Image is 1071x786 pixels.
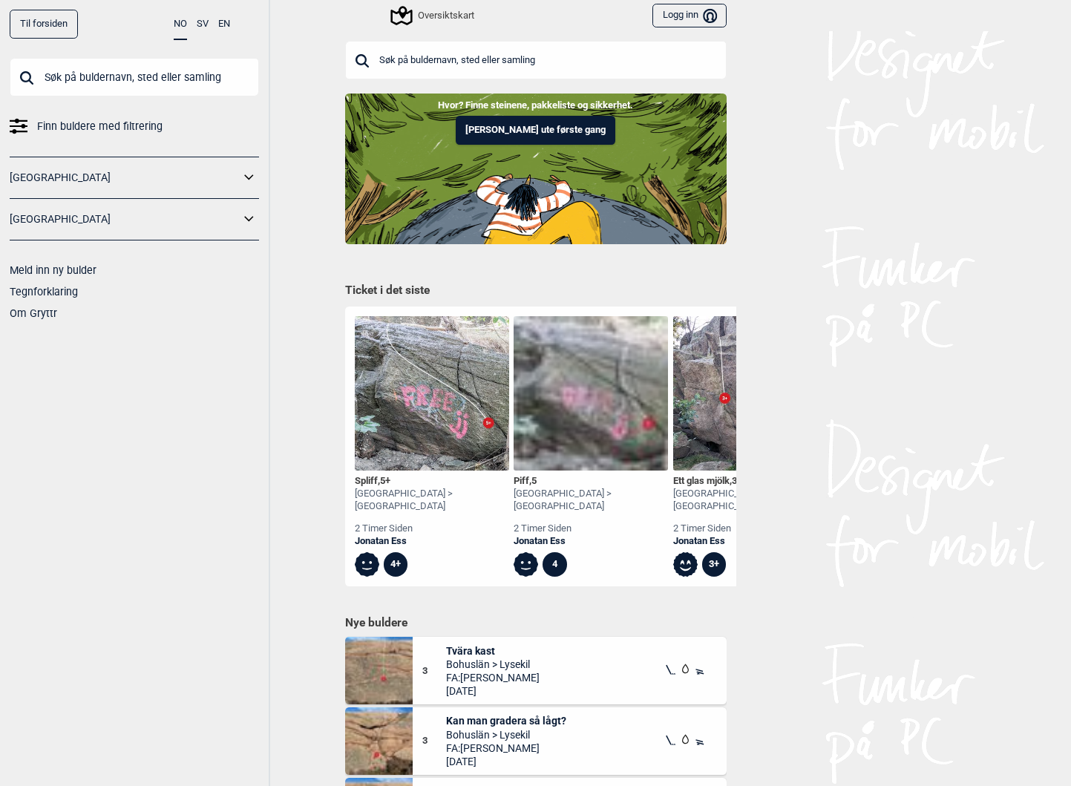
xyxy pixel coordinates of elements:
[355,523,509,535] div: 2 timer siden
[422,665,447,678] span: 3
[380,475,390,486] span: 5+
[652,4,726,28] button: Logg inn
[10,116,259,137] a: Finn buldere med filtrering
[345,41,727,79] input: Søk på buldernavn, sted eller samling
[10,167,240,189] a: [GEOGRAPHIC_DATA]
[446,658,540,671] span: Bohuslän > Lysekil
[345,707,413,775] img: Kan man gradera sa lagt
[446,714,566,727] span: Kan man gradera så lågt?
[456,116,615,145] button: [PERSON_NAME] ute første gang
[673,535,828,548] a: Jonatan Ess
[543,552,567,577] div: 4
[514,535,668,548] a: Jonatan Ess
[355,316,509,471] img: Spliff
[446,755,566,768] span: [DATE]
[37,116,163,137] span: Finn buldere med filtrering
[345,707,727,775] div: Kan man gradera sa lagt3Kan man gradera så lågt?Bohuslän > LysekilFA:[PERSON_NAME][DATE]
[531,475,537,486] span: 5
[446,684,540,698] span: [DATE]
[345,615,727,630] h1: Nye buldere
[514,316,668,471] img: Piff
[345,283,727,299] h1: Ticket i det siste
[393,7,474,24] div: Oversiktskart
[345,637,413,704] img: Tvara kast
[732,475,742,486] span: 3+
[10,10,78,39] a: Til forsiden
[10,58,259,96] input: Søk på buldernavn, sted eller samling
[446,728,566,741] span: Bohuslän > Lysekil
[355,475,509,488] div: Spliff ,
[345,94,727,243] img: Indoor to outdoor
[355,488,509,513] div: [GEOGRAPHIC_DATA] > [GEOGRAPHIC_DATA]
[673,316,828,471] img: Ett glas mjolk
[702,552,727,577] div: 3+
[11,98,1060,113] p: Hvor? Finne steinene, pakkeliste og sikkerhet.
[446,671,540,684] span: FA: [PERSON_NAME]
[514,523,668,535] div: 2 timer siden
[197,10,209,39] button: SV
[10,264,96,276] a: Meld inn ny bulder
[10,209,240,230] a: [GEOGRAPHIC_DATA]
[673,475,828,488] div: Ett glas mjölk ,
[514,488,668,513] div: [GEOGRAPHIC_DATA] > [GEOGRAPHIC_DATA]
[673,523,828,535] div: 2 timer siden
[345,637,727,704] div: Tvara kast3Tvära kastBohuslän > LysekilFA:[PERSON_NAME][DATE]
[10,286,78,298] a: Tegnforklaring
[218,10,230,39] button: EN
[446,741,566,755] span: FA: [PERSON_NAME]
[384,552,408,577] div: 4+
[10,307,57,319] a: Om Gryttr
[514,475,668,488] div: Piff ,
[355,535,509,548] a: Jonatan Ess
[174,10,187,40] button: NO
[673,488,828,513] div: [GEOGRAPHIC_DATA] > [GEOGRAPHIC_DATA]
[422,735,447,747] span: 3
[446,644,540,658] span: Tvära kast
